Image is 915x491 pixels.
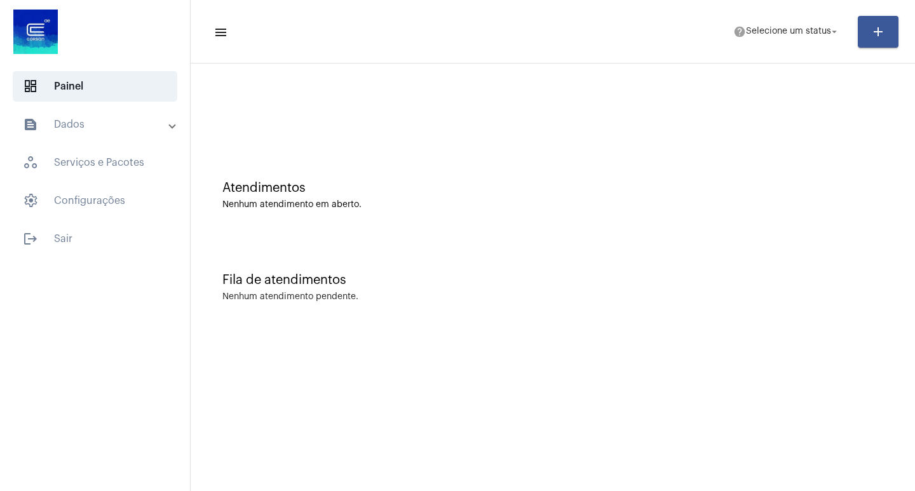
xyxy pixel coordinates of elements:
[733,25,746,38] mat-icon: help
[222,292,358,302] div: Nenhum atendimento pendente.
[23,79,38,94] span: sidenav icon
[746,27,831,36] span: Selecione um status
[13,147,177,178] span: Serviços e Pacotes
[23,117,38,132] mat-icon: sidenav icon
[13,185,177,216] span: Configurações
[222,200,883,210] div: Nenhum atendimento em aberto.
[222,181,883,195] div: Atendimentos
[222,273,883,287] div: Fila de atendimentos
[8,109,190,140] mat-expansion-panel-header: sidenav iconDados
[13,71,177,102] span: Painel
[23,155,38,170] span: sidenav icon
[726,19,848,44] button: Selecione um status
[10,6,61,57] img: d4669ae0-8c07-2337-4f67-34b0df7f5ae4.jpeg
[213,25,226,40] mat-icon: sidenav icon
[13,224,177,254] span: Sair
[23,117,170,132] mat-panel-title: Dados
[23,193,38,208] span: sidenav icon
[23,231,38,246] mat-icon: sidenav icon
[871,24,886,39] mat-icon: add
[829,26,840,37] mat-icon: arrow_drop_down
